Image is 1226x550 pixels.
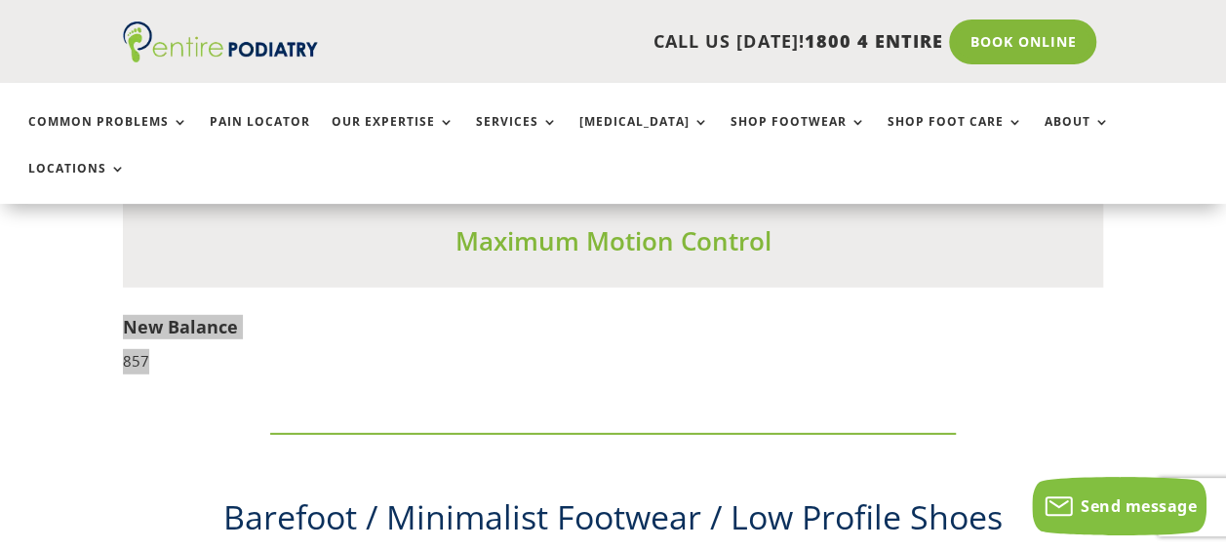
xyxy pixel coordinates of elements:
[123,21,318,62] img: logo (1)
[731,115,866,157] a: Shop Footwear
[332,115,455,157] a: Our Expertise
[28,162,126,204] a: Locations
[1081,495,1197,517] span: Send message
[123,351,149,371] a: 857
[123,223,1104,268] h3: Maximum Motion Control
[28,115,188,157] a: Common Problems
[579,115,709,157] a: [MEDICAL_DATA]
[1032,477,1206,535] button: Send message
[123,315,1104,349] h4: New Balance
[210,115,310,157] a: Pain Locator
[123,47,318,66] a: Entire Podiatry
[888,115,1023,157] a: Shop Foot Care
[476,115,558,157] a: Services
[949,20,1096,64] a: Book Online
[1045,115,1110,157] a: About
[342,29,942,55] p: CALL US [DATE]!
[804,29,942,53] span: 1800 4 ENTIRE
